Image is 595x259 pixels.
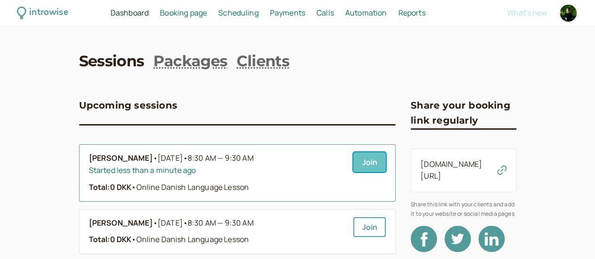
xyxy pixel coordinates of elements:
h3: Upcoming sessions [79,98,177,113]
span: Online Danish Language Lesson [131,234,249,244]
strong: Total: 0 DKK [89,182,132,192]
a: [DOMAIN_NAME][URL] [420,159,482,181]
div: introwise [29,6,68,20]
span: [DATE] [158,152,254,165]
a: Dashboard [111,7,149,19]
a: Scheduling [218,7,259,19]
span: [DATE] [158,217,254,229]
a: Join [353,217,386,237]
h3: Share your booking link regularly [411,98,516,128]
span: Booking page [160,8,207,18]
a: Join [353,152,386,172]
span: • [131,182,136,192]
a: Booking page [160,7,207,19]
b: [PERSON_NAME] [89,152,153,165]
iframe: Chat Widget [548,214,595,259]
span: • [183,153,188,163]
a: Calls [317,7,334,19]
a: Payments [270,7,305,19]
span: Reports [398,8,425,18]
div: Started less than a minute ago [89,165,346,177]
strong: Total: 0 DKK [89,234,132,244]
span: Scheduling [218,8,259,18]
span: 8:30 AM — 9:30 AM [188,153,254,163]
span: • [183,218,188,228]
a: introwise [17,6,68,20]
a: Account [558,3,578,23]
button: What's new [507,8,547,17]
span: Automation [345,8,387,18]
span: Online Danish Language Lesson [131,182,249,192]
a: [PERSON_NAME]•[DATE]•8:30 AM — 9:30 AMTotal:0 DKK•Online Danish Language Lesson [89,217,346,246]
span: What's new [507,8,547,18]
span: Payments [270,8,305,18]
a: Clients [237,51,289,72]
a: [PERSON_NAME]•[DATE]•8:30 AM — 9:30 AMStarted less than a minute agoTotal:0 DKK•Online Danish Lan... [89,152,346,194]
a: Reports [398,7,425,19]
span: Share this link with your clients and add it to your website or social media pages [411,200,516,218]
a: Sessions [79,51,144,72]
span: Dashboard [111,8,149,18]
span: • [153,152,158,165]
a: Packages [153,51,227,72]
a: Automation [345,7,387,19]
span: • [131,234,136,244]
b: [PERSON_NAME] [89,217,153,229]
span: • [153,217,158,229]
span: Calls [317,8,334,18]
span: 8:30 AM — 9:30 AM [188,218,254,228]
